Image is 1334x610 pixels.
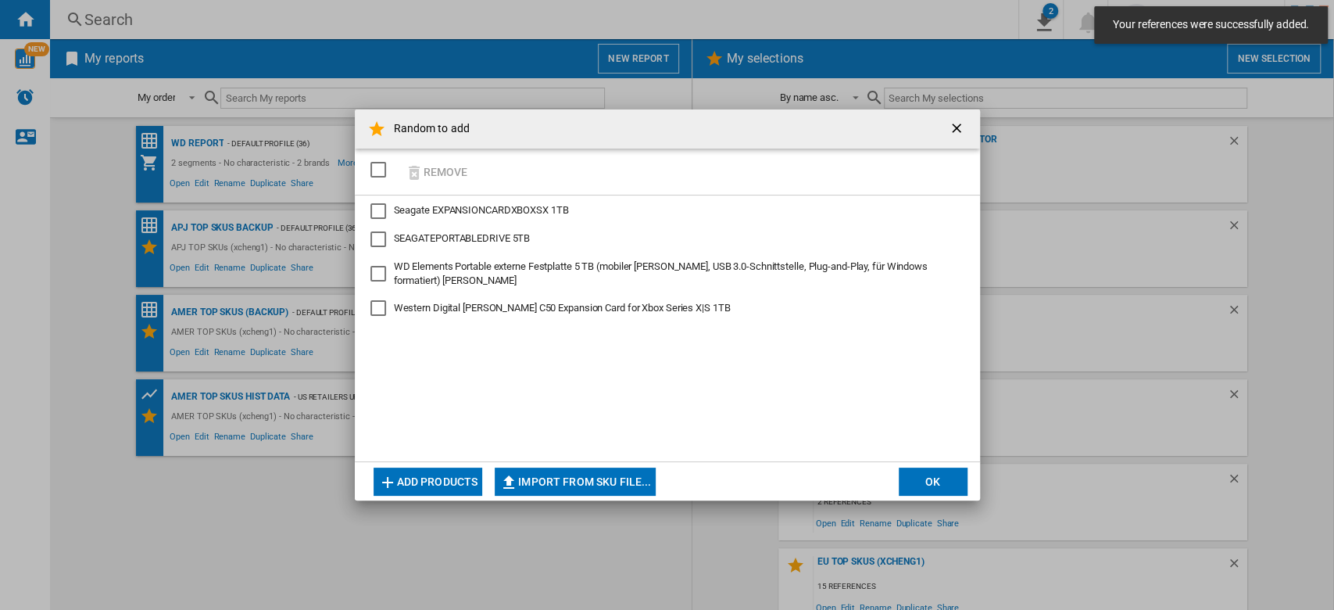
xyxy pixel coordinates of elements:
md-checkbox: SEAGATEPORTABLEDRIVE 5TB [370,231,952,247]
button: Remove [400,153,473,190]
span: WD Elements Portable externe Festplatte 5 TB (mobiler [PERSON_NAME], USB 3.0-Schnittstelle, Plug-... [394,260,928,286]
span: Seagate EXPANSIONCARDXBOXSX 1TB [394,204,569,216]
span: SEAGATEPORTABLEDRIVE 5TB [394,232,531,244]
button: OK [899,468,967,496]
button: getI18NText('BUTTONS.CLOSE_DIALOG') [942,113,974,145]
h4: Random to add [386,121,470,137]
md-checkbox: WD Elements Portable externe Festplatte 5 TB (mobiler Speicher, USB 3.0-Schnittstelle, Plug-and-P... [370,260,952,288]
md-checkbox: SELECTIONS.EDITION_POPUP.SELECT_DESELECT [370,156,394,182]
span: Western Digital [PERSON_NAME] C50 Expansion Card for Xbox Series X|S 1TB [394,302,731,314]
md-checkbox: Western Digital WD BLACK C50 Expansion Card for Xbox Series X|S 1TB [370,300,964,316]
button: Import from SKU file... [495,468,656,496]
span: Your references were successfully added. [1108,17,1314,33]
ng-md-icon: getI18NText('BUTTONS.CLOSE_DIALOG') [949,120,967,139]
md-checkbox: Seagate EXPANSIONCARDXBOXSX 1TB [370,203,952,219]
button: Add products [374,468,483,496]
